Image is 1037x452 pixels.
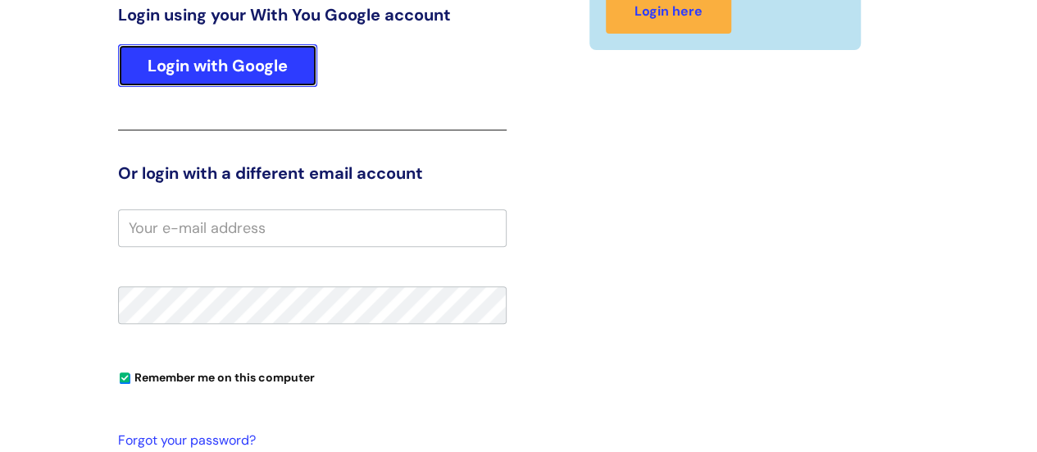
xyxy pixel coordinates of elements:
[118,363,507,390] div: You can uncheck this option if you're logging in from a shared device
[118,163,507,183] h3: Or login with a different email account
[118,5,507,25] h3: Login using your With You Google account
[118,44,317,87] a: Login with Google
[118,367,315,385] label: Remember me on this computer
[118,209,507,247] input: Your e-mail address
[120,373,130,384] input: Remember me on this computer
